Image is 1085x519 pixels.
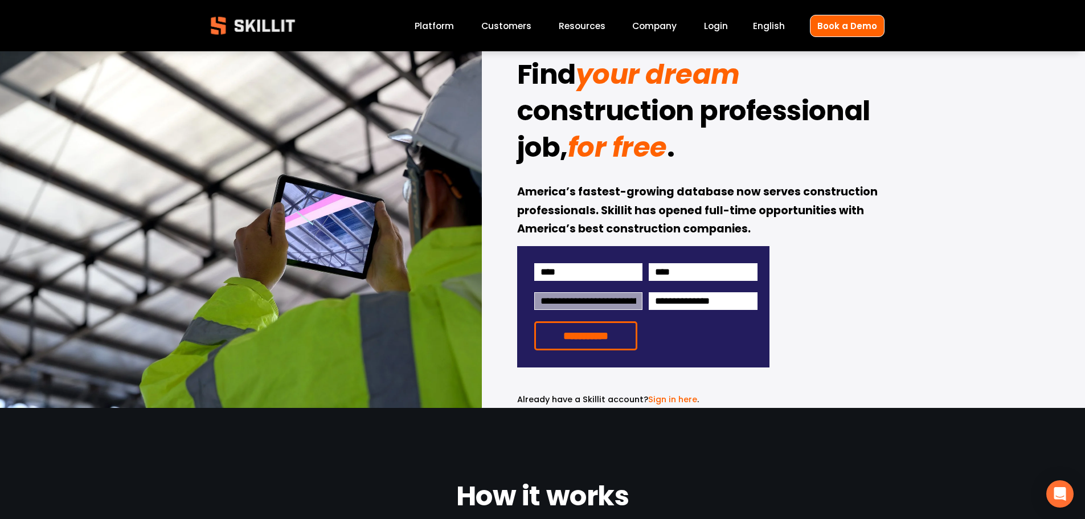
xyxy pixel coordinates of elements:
div: Open Intercom Messenger [1046,480,1074,508]
strong: Find [517,54,576,100]
p: . [517,393,769,406]
a: Company [632,18,677,34]
a: Login [704,18,728,34]
em: for free [568,128,667,166]
span: Already have a Skillit account? [517,394,648,405]
div: language picker [753,18,785,34]
strong: construction professional job, [517,90,876,173]
a: Platform [415,18,454,34]
span: Resources [559,19,605,32]
a: Sign in here [648,394,697,405]
img: Skillit [201,9,305,43]
a: folder dropdown [559,18,605,34]
a: Book a Demo [810,15,885,37]
span: English [753,19,785,32]
strong: America’s fastest-growing database now serves construction professionals. Skillit has opened full... [517,183,880,239]
a: Customers [481,18,531,34]
em: your dream [576,55,740,93]
strong: . [667,126,675,173]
